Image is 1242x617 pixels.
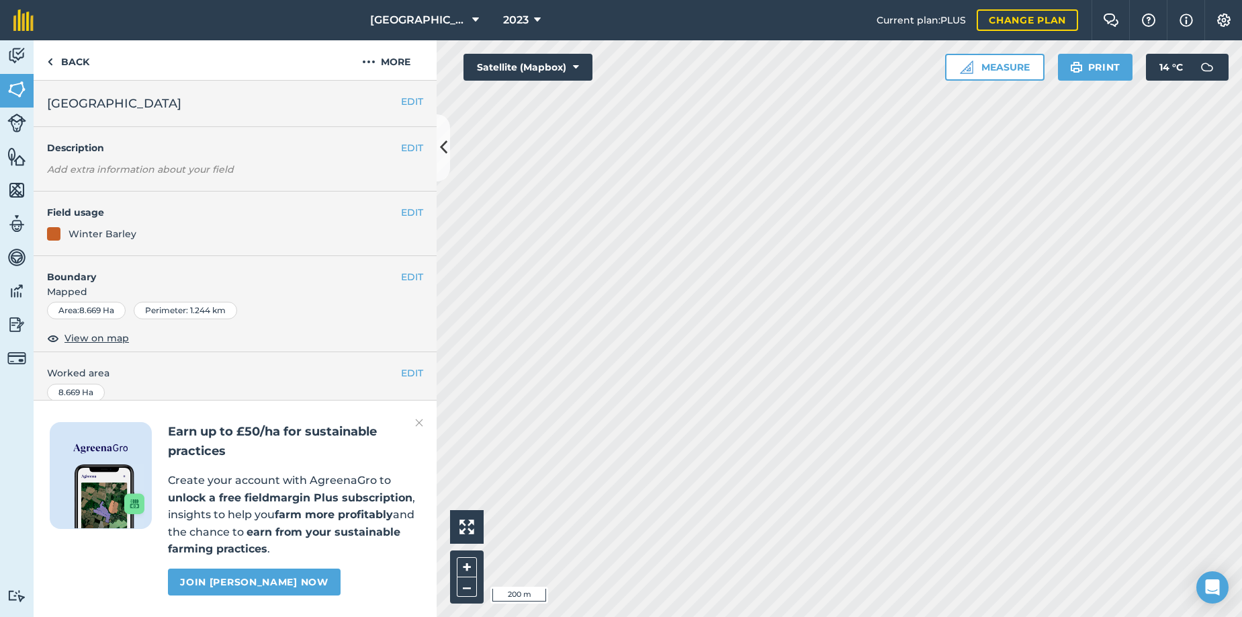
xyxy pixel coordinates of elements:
h4: Field usage [47,205,401,220]
a: Join [PERSON_NAME] now [168,569,340,595]
div: 8.669 Ha [47,384,105,401]
div: Winter Barley [69,227,136,241]
img: svg+xml;base64,PHN2ZyB4bWxucz0iaHR0cDovL3d3dy53My5vcmcvMjAwMC9zdmciIHdpZHRoPSIyMCIgaGVpZ2h0PSIyNC... [362,54,375,70]
span: Worked area [47,366,423,380]
button: Measure [945,54,1045,81]
button: Satellite (Mapbox) [463,54,592,81]
p: Create your account with AgreenaGro to , insights to help you and the chance to . [168,472,420,558]
h4: Description [47,140,423,155]
button: + [457,557,477,577]
button: – [457,577,477,597]
img: svg+xml;base64,PD94bWwgdmVyc2lvbj0iMS4wIiBlbmNvZGluZz0idXRmLTgiPz4KPCEtLSBHZW5lcmF0b3I6IEFkb2JlIE... [7,247,26,268]
button: More [336,40,437,80]
button: Print [1058,54,1133,81]
span: Current plan : PLUS [877,13,966,28]
img: svg+xml;base64,PD94bWwgdmVyc2lvbj0iMS4wIiBlbmNvZGluZz0idXRmLTgiPz4KPCEtLSBHZW5lcmF0b3I6IEFkb2JlIE... [7,349,26,368]
img: Two speech bubbles overlapping with the left bubble in the forefront [1103,13,1119,27]
button: EDIT [401,366,423,380]
img: svg+xml;base64,PHN2ZyB4bWxucz0iaHR0cDovL3d3dy53My5vcmcvMjAwMC9zdmciIHdpZHRoPSI1NiIgaGVpZ2h0PSI2MC... [7,180,26,200]
img: svg+xml;base64,PD94bWwgdmVyc2lvbj0iMS4wIiBlbmNvZGluZz0idXRmLTgiPz4KPCEtLSBHZW5lcmF0b3I6IEFkb2JlIE... [7,46,26,66]
img: A cog icon [1216,13,1232,27]
img: svg+xml;base64,PD94bWwgdmVyc2lvbj0iMS4wIiBlbmNvZGluZz0idXRmLTgiPz4KPCEtLSBHZW5lcmF0b3I6IEFkb2JlIE... [7,214,26,234]
img: svg+xml;base64,PD94bWwgdmVyc2lvbj0iMS4wIiBlbmNvZGluZz0idXRmLTgiPz4KPCEtLSBHZW5lcmF0b3I6IEFkb2JlIE... [7,589,26,602]
a: Back [34,40,103,80]
span: 2023 [503,12,529,28]
img: svg+xml;base64,PHN2ZyB4bWxucz0iaHR0cDovL3d3dy53My5vcmcvMjAwMC9zdmciIHdpZHRoPSI1NiIgaGVpZ2h0PSI2MC... [7,79,26,99]
strong: unlock a free fieldmargin Plus subscription [168,491,412,504]
img: svg+xml;base64,PHN2ZyB4bWxucz0iaHR0cDovL3d3dy53My5vcmcvMjAwMC9zdmciIHdpZHRoPSI5IiBoZWlnaHQ9IjI0Ii... [47,54,53,70]
h4: Boundary [34,256,401,284]
button: EDIT [401,205,423,220]
div: Perimeter : 1.244 km [134,302,237,319]
span: [GEOGRAPHIC_DATA] [370,12,467,28]
img: Four arrows, one pointing top left, one top right, one bottom right and the last bottom left [459,520,474,534]
span: [GEOGRAPHIC_DATA] [47,94,181,113]
img: svg+xml;base64,PHN2ZyB4bWxucz0iaHR0cDovL3d3dy53My5vcmcvMjAwMC9zdmciIHdpZHRoPSIxOCIgaGVpZ2h0PSIyNC... [47,330,59,346]
span: Mapped [34,284,437,299]
img: svg+xml;base64,PD94bWwgdmVyc2lvbj0iMS4wIiBlbmNvZGluZz0idXRmLTgiPz4KPCEtLSBHZW5lcmF0b3I6IEFkb2JlIE... [7,281,26,301]
img: svg+xml;base64,PD94bWwgdmVyc2lvbj0iMS4wIiBlbmNvZGluZz0idXRmLTgiPz4KPCEtLSBHZW5lcmF0b3I6IEFkb2JlIE... [7,315,26,335]
img: svg+xml;base64,PHN2ZyB4bWxucz0iaHR0cDovL3d3dy53My5vcmcvMjAwMC9zdmciIHdpZHRoPSI1NiIgaGVpZ2h0PSI2MC... [7,147,26,167]
div: Area : 8.669 Ha [47,302,126,319]
img: svg+xml;base64,PD94bWwgdmVyc2lvbj0iMS4wIiBlbmNvZGluZz0idXRmLTgiPz4KPCEtLSBHZW5lcmF0b3I6IEFkb2JlIE... [7,114,26,132]
button: 14 °C [1146,54,1229,81]
a: Change plan [977,9,1078,31]
img: fieldmargin Logo [13,9,34,31]
img: A question mark icon [1141,13,1157,27]
img: svg+xml;base64,PHN2ZyB4bWxucz0iaHR0cDovL3d3dy53My5vcmcvMjAwMC9zdmciIHdpZHRoPSIxNyIgaGVpZ2h0PSIxNy... [1180,12,1193,28]
h2: Earn up to £50/ha for sustainable practices [168,422,420,461]
strong: earn from your sustainable farming practices [168,526,400,556]
button: EDIT [401,94,423,109]
span: 14 ° C [1159,54,1183,81]
img: svg+xml;base64,PD94bWwgdmVyc2lvbj0iMS4wIiBlbmNvZGluZz0idXRmLTgiPz4KPCEtLSBHZW5lcmF0b3I6IEFkb2JlIE... [1194,54,1221,81]
button: EDIT [401,270,423,284]
button: EDIT [401,140,423,155]
em: Add extra information about your field [47,163,234,175]
img: svg+xml;base64,PHN2ZyB4bWxucz0iaHR0cDovL3d3dy53My5vcmcvMjAwMC9zdmciIHdpZHRoPSIyMiIgaGVpZ2h0PSIzMC... [415,415,423,431]
div: Open Intercom Messenger [1196,571,1229,604]
button: View on map [47,330,129,346]
span: View on map [64,331,129,345]
strong: farm more profitably [275,508,393,521]
img: Ruler icon [960,60,973,74]
img: Screenshot of the Gro app [75,464,144,528]
img: svg+xml;base64,PHN2ZyB4bWxucz0iaHR0cDovL3d3dy53My5vcmcvMjAwMC9zdmciIHdpZHRoPSIxOSIgaGVpZ2h0PSIyNC... [1070,59,1083,75]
